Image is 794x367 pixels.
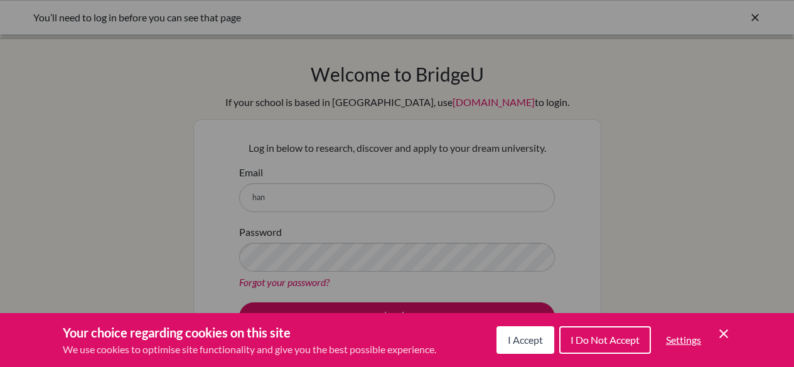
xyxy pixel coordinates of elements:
[656,327,711,353] button: Settings
[496,326,554,354] button: I Accept
[571,334,640,346] span: I Do Not Accept
[508,334,543,346] span: I Accept
[559,326,651,354] button: I Do Not Accept
[716,326,731,341] button: Save and close
[63,323,436,342] h3: Your choice regarding cookies on this site
[666,334,701,346] span: Settings
[63,342,436,357] p: We use cookies to optimise site functionality and give you the best possible experience.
